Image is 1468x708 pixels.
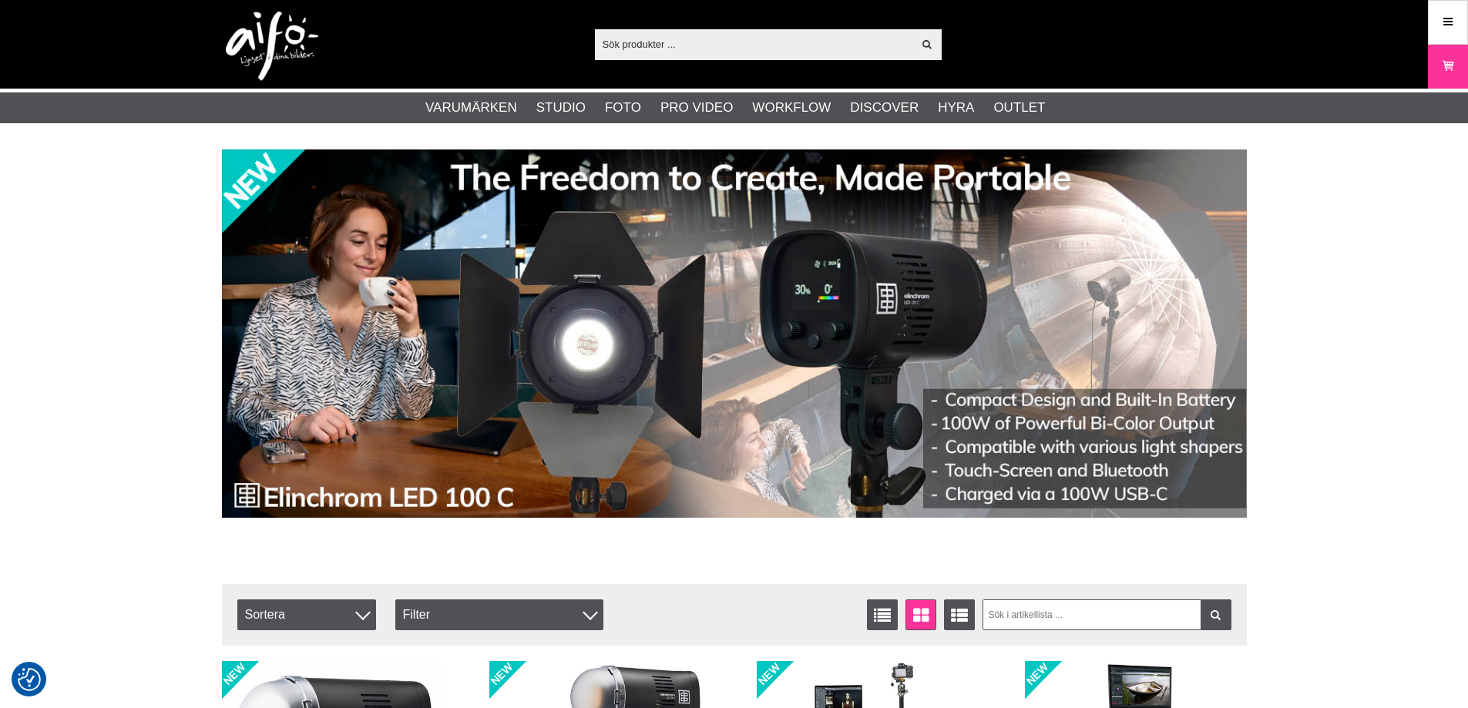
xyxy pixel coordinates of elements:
[536,98,586,118] a: Studio
[944,599,975,630] a: Utökad listvisning
[850,98,919,118] a: Discover
[752,98,831,118] a: Workflow
[18,668,41,691] img: Revisit consent button
[605,98,641,118] a: Foto
[993,98,1045,118] a: Outlet
[425,98,517,118] a: Varumärken
[938,98,974,118] a: Hyra
[226,12,318,81] img: logo.png
[983,599,1231,630] input: Sök i artikellista ...
[18,666,41,693] button: Samtyckesinställningar
[237,599,376,630] span: Sortera
[395,599,603,630] div: Filter
[905,599,936,630] a: Fönstervisning
[1201,599,1231,630] a: Filtrera
[222,149,1247,518] img: Annons:002 banner-elin-led100c11390x.jpg
[595,32,913,55] input: Sök produkter ...
[867,599,898,630] a: Listvisning
[660,98,733,118] a: Pro Video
